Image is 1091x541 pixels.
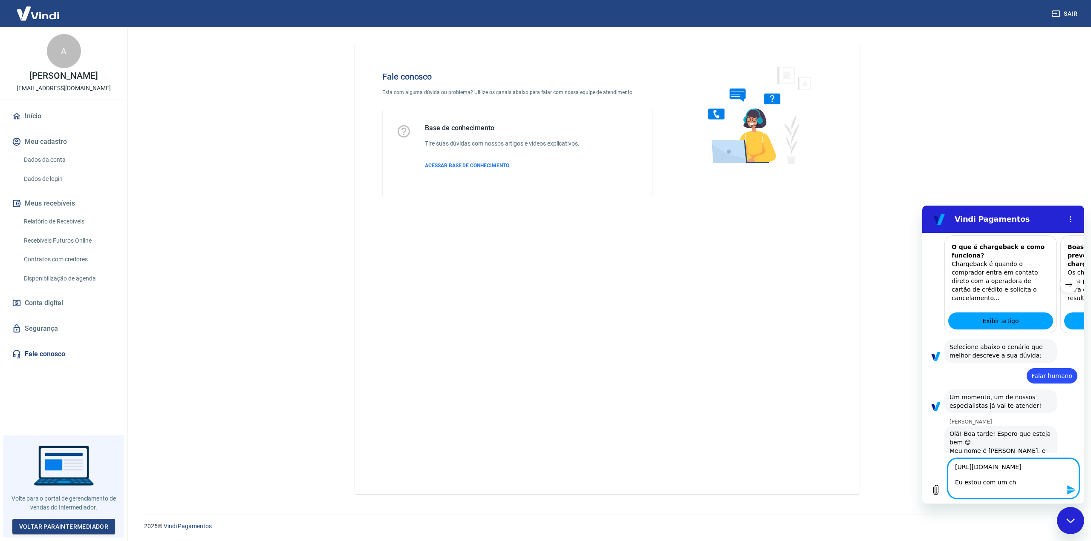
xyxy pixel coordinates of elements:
p: [EMAIL_ADDRESS][DOMAIN_NAME] [17,84,111,93]
p: [PERSON_NAME] [27,213,162,220]
a: Início [10,107,117,126]
iframe: Janela de mensagens [922,206,1084,504]
button: Enviar mensagem [140,276,157,293]
textarea: [URL][DOMAIN_NAME] Eu estou com um ch [26,253,157,293]
a: Exibir artigo: 'Boas Práticas e Como se prevenir em relação a chargebacks?' [142,107,247,124]
a: Conta digital [10,294,117,312]
a: ACESSAR BASE DE CONHECIMENTO [425,162,580,169]
a: Segurança [10,319,117,338]
span: ACESSAR BASE DE CONHECIMENTO [425,163,509,169]
img: Vindi [10,0,66,26]
a: Dados de login [20,170,117,188]
button: Carregar arquivo [5,276,22,293]
div: Olá! Boa tarde! Espero que esteja bem 😊 Meu nome é [PERSON_NAME], e vou seguir com o seu atendime... [27,224,130,292]
a: Relatório de Recebíveis [20,213,117,230]
a: Fale conosco [10,345,117,364]
h5: Base de conhecimento [425,124,580,132]
p: 2025 © [144,522,1071,531]
iframe: Botão para iniciar a janela de mensagens, 1 mensagem não lida [1057,507,1084,534]
p: [PERSON_NAME] [29,72,98,80]
a: Dados da conta [20,151,117,169]
img: Fale conosco [691,58,821,172]
h6: Tire suas dúvidas com nossos artigos e vídeos explicativos. [425,139,580,148]
a: Voltar paraIntermediador [12,519,115,535]
p: Os chargebacks representam uma preocupação significativa para os lojistas, pois podem resultar em... [145,63,243,97]
button: Sair [1050,6,1081,22]
a: Contratos com credores [20,251,117,268]
p: Está com alguma dúvida ou problema? Utilize os canais abaixo para falar com nossa equipe de atend... [382,89,652,96]
span: Um momento, um de nossos especialistas já vai te atender! [27,187,130,204]
button: Meus recebíveis [10,194,117,213]
span: Selecione abaixo o cenário que melhor descreve a sua dúvida: [27,137,130,154]
button: Meu cadastro [10,132,117,151]
a: Recebíveis Futuros Online [20,232,117,249]
span: Falar humano [110,166,150,175]
h3: Boas Práticas e Como se prevenir em relação a chargebacks? [145,37,243,63]
div: A [47,34,81,68]
h4: Fale conosco [382,72,652,82]
a: Disponibilização de agenda [20,270,117,287]
a: Vindi Pagamentos [164,523,212,530]
span: Conta digital [25,297,63,309]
